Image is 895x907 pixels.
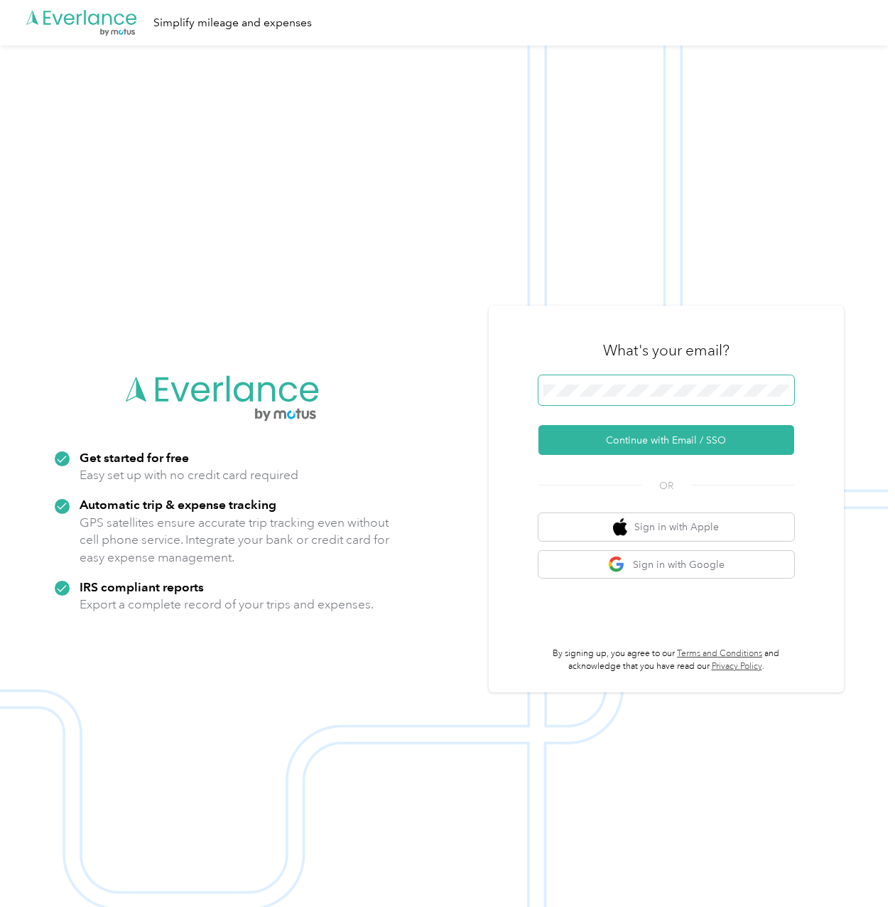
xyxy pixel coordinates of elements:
[80,596,374,613] p: Export a complete record of your trips and expenses.
[538,513,794,541] button: apple logoSign in with Apple
[80,579,204,594] strong: IRS compliant reports
[80,450,189,465] strong: Get started for free
[80,514,390,567] p: GPS satellites ensure accurate trip tracking even without cell phone service. Integrate your bank...
[538,425,794,455] button: Continue with Email / SSO
[80,497,276,512] strong: Automatic trip & expense tracking
[538,551,794,579] button: google logoSign in with Google
[80,466,298,484] p: Easy set up with no credit card required
[538,648,794,672] p: By signing up, you agree to our and acknowledge that you have read our .
[641,478,691,493] span: OR
[603,340,729,360] h3: What's your email?
[677,648,762,659] a: Terms and Conditions
[153,14,312,32] div: Simplify mileage and expenses
[613,518,627,536] img: apple logo
[712,661,762,672] a: Privacy Policy
[608,556,626,574] img: google logo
